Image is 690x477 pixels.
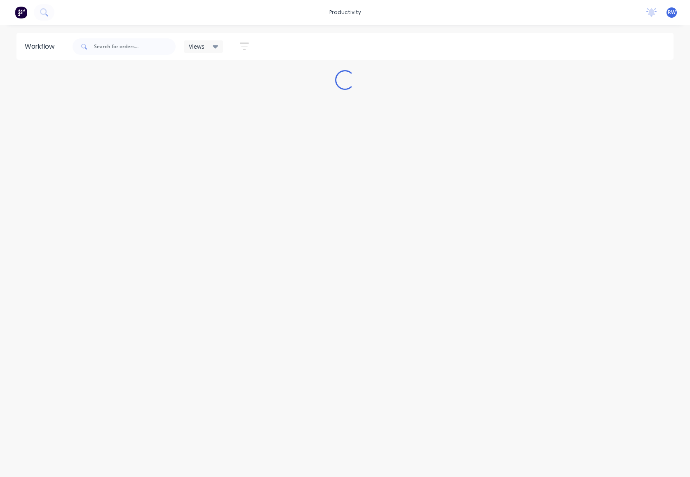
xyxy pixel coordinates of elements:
input: Search for orders... [94,38,176,55]
span: RW [668,9,676,16]
div: Workflow [25,42,59,52]
img: Factory [15,6,27,19]
div: productivity [325,6,365,19]
span: Views [189,42,204,51]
